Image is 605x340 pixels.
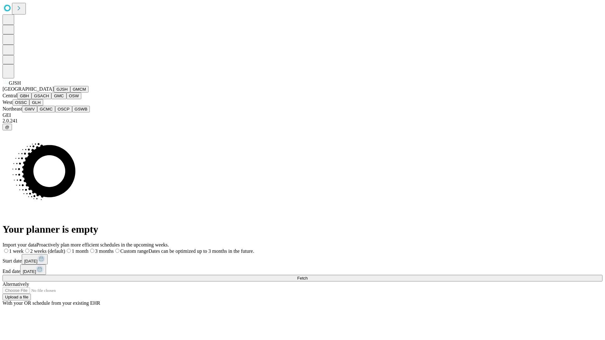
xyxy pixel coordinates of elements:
button: OSSC [13,99,30,106]
span: [DATE] [23,269,36,274]
button: GSWB [72,106,90,112]
button: OSW [66,93,82,99]
span: 3 months [95,248,114,254]
span: [GEOGRAPHIC_DATA] [3,86,54,92]
input: 3 months [90,249,94,253]
h1: Your planner is empty [3,224,602,235]
span: Proactively plan more efficient schedules in the upcoming weeks. [37,242,169,247]
button: Upload a file [3,294,31,300]
span: West [3,99,13,105]
span: [DATE] [24,259,37,263]
span: 2 weeks (default) [30,248,65,254]
div: End date [3,264,602,275]
div: 2.0.241 [3,118,602,124]
button: [DATE] [20,264,46,275]
button: GJSH [54,86,70,93]
button: Fetch [3,275,602,281]
span: 1 month [72,248,89,254]
span: Northeast [3,106,22,111]
input: 1 week [4,249,8,253]
button: GLH [29,99,43,106]
button: OSCP [55,106,72,112]
button: GWV [22,106,37,112]
button: GSACH [32,93,51,99]
div: GEI [3,112,602,118]
button: GMCM [70,86,89,93]
button: GMC [51,93,66,99]
span: GJSH [9,80,21,86]
span: Import your data [3,242,37,247]
button: [DATE] [22,254,48,264]
span: With your OR schedule from your existing EHR [3,300,100,306]
span: Fetch [297,276,308,280]
span: Dates can be optimized up to 3 months in the future. [148,248,254,254]
span: Custom range [120,248,148,254]
span: Alternatively [3,281,29,287]
span: 1 week [9,248,24,254]
input: 1 month [67,249,71,253]
button: GBH [17,93,32,99]
input: Custom rangeDates can be optimized up to 3 months in the future. [115,249,119,253]
button: @ [3,124,12,130]
div: Start date [3,254,602,264]
span: @ [5,125,9,129]
span: Central [3,93,17,98]
button: GCMC [37,106,55,112]
input: 2 weeks (default) [25,249,29,253]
